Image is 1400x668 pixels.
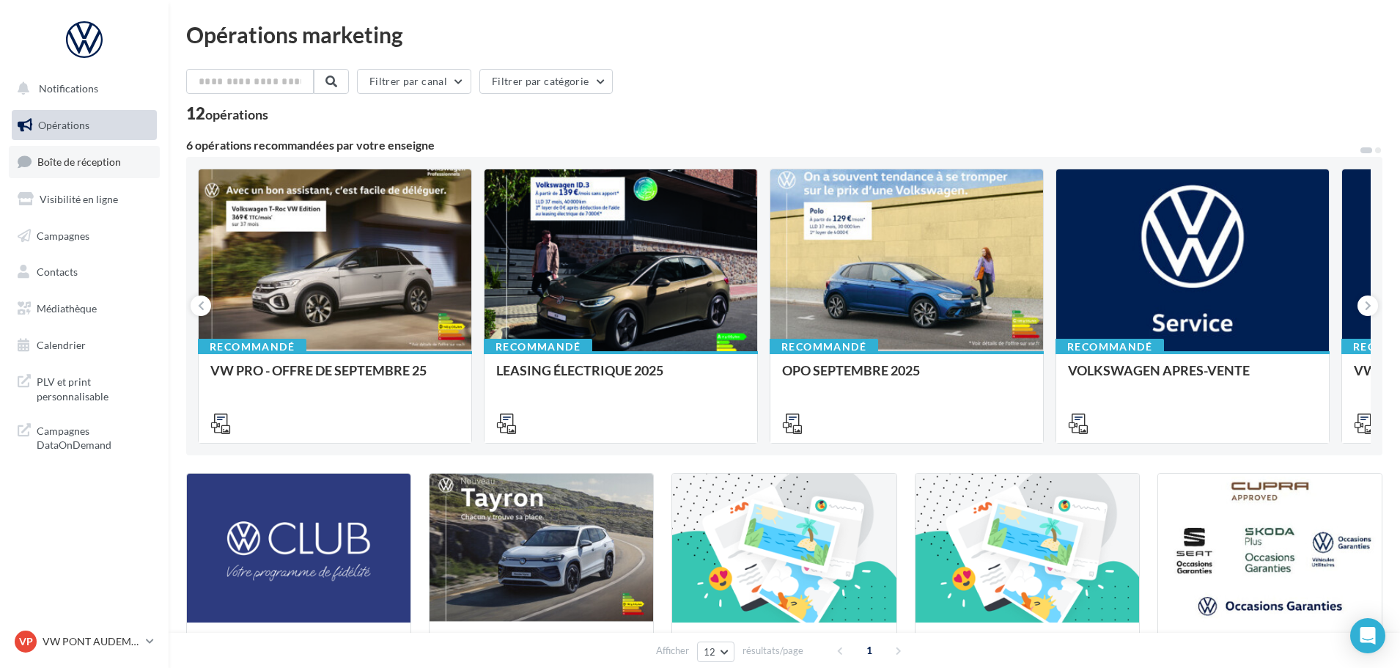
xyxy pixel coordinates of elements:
a: Calendrier [9,330,160,361]
a: Contacts [9,257,160,287]
div: Opérations marketing [186,23,1382,45]
a: PLV et print personnalisable [9,366,160,409]
a: Campagnes DataOnDemand [9,415,160,458]
span: 12 [704,646,716,658]
span: Contacts [37,265,78,278]
p: VW PONT AUDEMER [43,634,140,649]
button: Notifications [9,73,154,104]
span: Notifications [39,82,98,95]
span: Visibilité en ligne [40,193,118,205]
div: VW PRO - OFFRE DE SEPTEMBRE 25 [210,363,460,392]
button: Filtrer par canal [357,69,471,94]
span: PLV et print personnalisable [37,372,151,403]
a: Médiathèque [9,293,160,324]
div: VOLKSWAGEN APRES-VENTE [1068,363,1317,392]
div: 6 opérations recommandées par votre enseigne [186,139,1359,151]
span: Boîte de réception [37,155,121,168]
span: Médiathèque [37,302,97,315]
span: 1 [858,639,881,662]
button: 12 [697,642,734,662]
a: Opérations [9,110,160,141]
span: Campagnes [37,229,89,241]
div: 12 [186,106,268,122]
span: Afficher [656,644,689,658]
div: Open Intercom Messenger [1350,618,1385,653]
div: Recommandé [1055,339,1164,355]
a: Boîte de réception [9,146,160,177]
div: Recommandé [770,339,878,355]
span: Opérations [38,119,89,131]
div: OPO SEPTEMBRE 2025 [782,363,1031,392]
div: LEASING ÉLECTRIQUE 2025 [496,363,745,392]
span: VP [19,634,33,649]
div: opérations [205,108,268,121]
span: Campagnes DataOnDemand [37,421,151,452]
a: Campagnes [9,221,160,252]
button: Filtrer par catégorie [479,69,613,94]
span: Calendrier [37,339,86,351]
div: Recommandé [484,339,592,355]
a: VP VW PONT AUDEMER [12,628,157,656]
span: résultats/page [743,644,803,658]
a: Visibilité en ligne [9,184,160,215]
div: Recommandé [198,339,306,355]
